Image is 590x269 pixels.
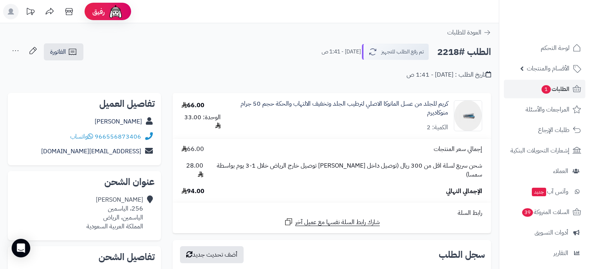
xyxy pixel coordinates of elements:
[504,203,585,221] a: السلات المتروكة39
[541,43,569,53] span: لوحة التحكم
[554,248,568,259] span: التقارير
[92,7,105,16] span: رفيق
[504,162,585,180] a: العملاء
[108,4,123,19] img: ai-face.png
[531,186,568,197] span: وآتس آب
[95,117,142,126] a: [PERSON_NAME]
[41,147,141,156] a: [EMAIL_ADDRESS][DOMAIN_NAME]
[504,80,585,98] a: الطلبات1
[504,223,585,242] a: أدوات التسويق
[504,39,585,57] a: لوحة التحكم
[447,28,481,37] span: العودة للطلبات
[182,113,221,131] div: الوحدة: 33.00
[504,141,585,160] a: إشعارات التحويلات البنكية
[538,125,569,135] span: طلبات الإرجاع
[322,48,361,56] small: [DATE] - 1:41 ص
[176,209,488,218] div: رابط السلة
[50,47,66,57] span: الفاتورة
[527,63,569,74] span: الأقسام والمنتجات
[21,4,40,21] a: تحديثات المنصة
[14,99,155,108] h2: تفاصيل العميل
[521,207,569,218] span: السلات المتروكة
[182,101,204,110] div: 66.00
[504,182,585,201] a: وآتس آبجديد
[14,252,155,262] h2: تفاصيل الشحن
[70,132,93,141] a: واتساب
[535,227,568,238] span: أدوات التسويق
[239,99,448,117] a: كريم للجلد من عسل المانوكا الاصلي لترطيب الجلد وتخفيف الالتهاب والحكة حجم 50 جرام منوكاديرم
[14,177,155,187] h2: عنوان الشحن
[182,161,203,179] span: 28.00
[504,121,585,139] a: طلبات الإرجاع
[510,145,569,156] span: إشعارات التحويلات البنكية
[182,187,204,196] span: 94.00
[553,166,568,176] span: العملاء
[504,244,585,262] a: التقارير
[284,217,380,227] a: شارك رابط السلة نفسها مع عميل آخر
[437,44,491,60] h2: الطلب #2218
[537,22,583,38] img: logo-2.png
[526,104,569,115] span: المراجعات والأسئلة
[447,28,491,37] a: العودة للطلبات
[44,43,83,60] a: الفاتورة
[182,145,204,154] span: 66.00
[95,132,141,141] a: 966556873406
[211,161,482,179] span: شحن سريع لسلة اقل من 300 ريال (توصيل داخل [PERSON_NAME] توصيل خارج الرياض خلال 1-3 يوم بواسطة سمسا)
[532,188,546,196] span: جديد
[522,208,533,217] span: 39
[542,85,551,94] span: 1
[295,218,380,227] span: شارك رابط السلة نفسها مع عميل آخر
[541,84,569,94] span: الطلبات
[454,100,482,131] img: derm%2011-90x90.png
[12,239,30,257] div: Open Intercom Messenger
[362,44,429,60] button: تم رفع الطلب للتجهيز
[439,250,485,259] h3: سجل الطلب
[427,123,448,132] div: الكمية: 2
[446,187,482,196] span: الإجمالي النهائي
[180,246,244,263] button: أضف تحديث جديد
[504,100,585,119] a: المراجعات والأسئلة
[87,195,143,231] div: [PERSON_NAME] 256، الياسمين الياسمين، الرياض المملكة العربية السعودية
[407,70,491,79] div: تاريخ الطلب : [DATE] - 1:41 ص
[434,145,482,154] span: إجمالي سعر المنتجات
